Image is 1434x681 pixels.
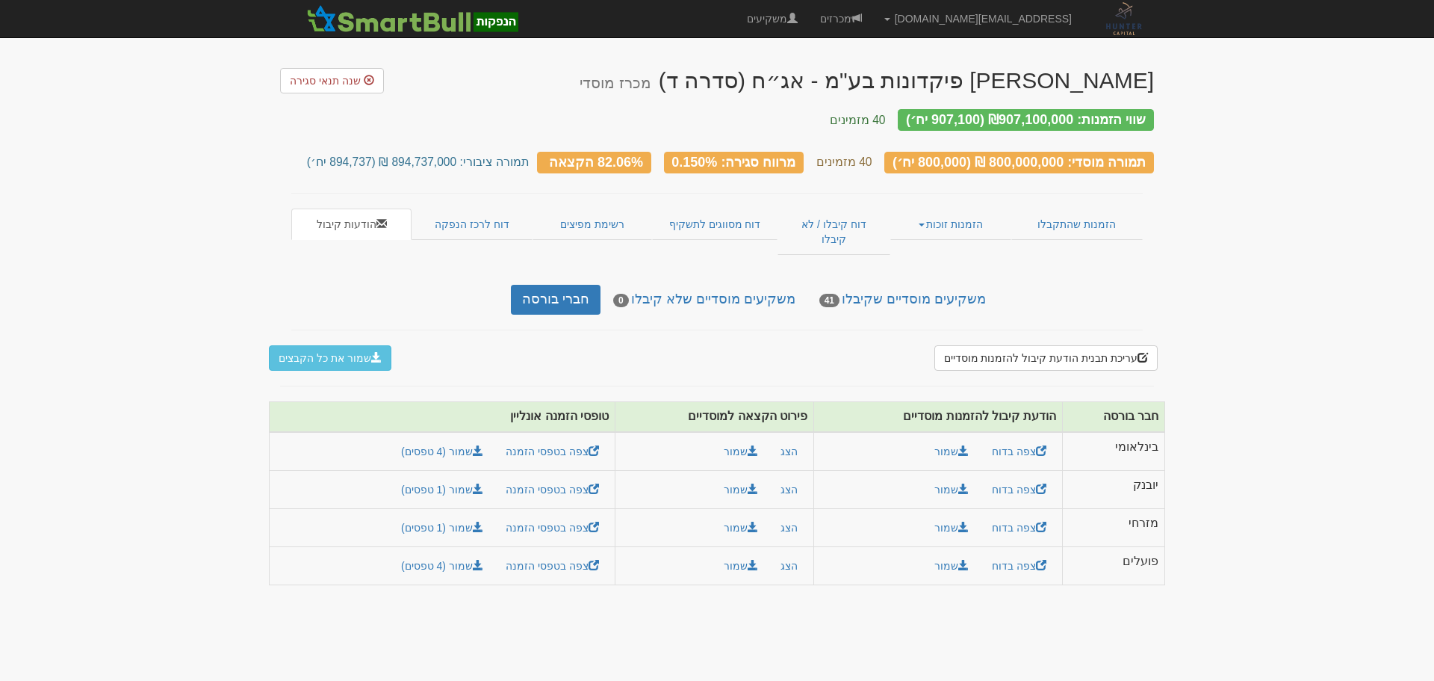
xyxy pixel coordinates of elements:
[580,75,651,91] small: מכרז מוסדי
[934,345,1158,371] button: עריכת תבנית הודעת קיבול להזמנות מוסדיים
[615,401,814,431] th: פירוט הקצאה למוסדיים
[925,553,978,579] a: שמור
[613,294,629,307] span: 0
[1062,546,1164,585] td: פועלים
[1011,209,1143,240] a: הזמנות שהתקבלו
[391,439,493,464] a: שמור (4 טפסים)
[777,209,890,255] a: דוח קיבלו / לא קיבלו
[714,439,768,464] button: שמור
[830,114,886,126] small: 40 מזמינים
[982,439,1056,464] a: צפה בדוח
[1062,508,1164,546] td: מזרחי
[496,477,609,502] a: צפה בטפסי הזמנה
[982,553,1056,579] a: צפה בדוח
[925,439,978,464] a: שמור
[890,209,1011,240] a: הזמנות זוכות
[771,553,807,579] button: הצג
[391,515,493,540] a: שמור (1 טפסים)
[291,209,412,240] a: הודעות קיבול
[982,515,1056,540] a: צפה בדוח
[925,515,978,540] a: שמור
[714,515,768,540] button: שמור
[602,285,807,315] a: משקיעים מוסדיים שלא קיבלו0
[391,553,493,579] a: שמור (4 טפסים)
[816,155,872,168] small: 40 מזמינים
[808,285,997,315] a: משקיעים מוסדיים שקיבלו41
[511,285,600,315] a: חברי בורסה
[580,68,1154,93] div: אביעד פיקדונות בע"מ - אג״ח (סדרה ד) - הנפקה לציבור
[549,154,643,169] span: 82.06% הקצאה
[302,4,522,34] img: SmartBull Logo
[391,477,493,502] a: שמור (1 טפסים)
[270,401,615,431] th: טופסי הזמנה אונליין
[290,75,361,87] span: שנה תנאי סגירה
[280,68,384,93] a: שנה תנאי סגירה
[982,477,1056,502] a: צפה בדוח
[496,515,609,540] a: צפה בטפסי הזמנה
[813,401,1062,431] th: הודעת קיבול להזמנות מוסדיים
[771,515,807,540] button: הצג
[307,155,530,168] small: תמורה ציבורי: 894,737,000 ₪ (894,737 יח׳)
[496,553,609,579] a: צפה בטפסי הזמנה
[771,477,807,502] button: הצג
[1062,401,1164,431] th: חבר בורסה
[884,152,1154,173] div: תמורה מוסדי: 800,000,000 ₪ (800,000 יח׳)
[496,439,609,464] a: צפה בטפסי הזמנה
[819,294,839,307] span: 41
[652,209,777,240] a: דוח מסווגים לתשקיף
[771,439,807,464] button: הצג
[269,345,391,371] button: שמור את כל הקבצים
[1062,470,1164,508] td: יובנק
[664,152,804,173] div: מרווח סגירה: 0.150%
[925,477,978,502] a: שמור
[412,209,532,240] a: דוח לרכז הנפקה
[714,553,768,579] button: שמור
[898,109,1154,131] div: שווי הזמנות: ₪907,100,000 (907,100 יח׳)
[714,477,768,502] button: שמור
[1062,432,1164,471] td: בינלאומי
[533,209,652,240] a: רשימת מפיצים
